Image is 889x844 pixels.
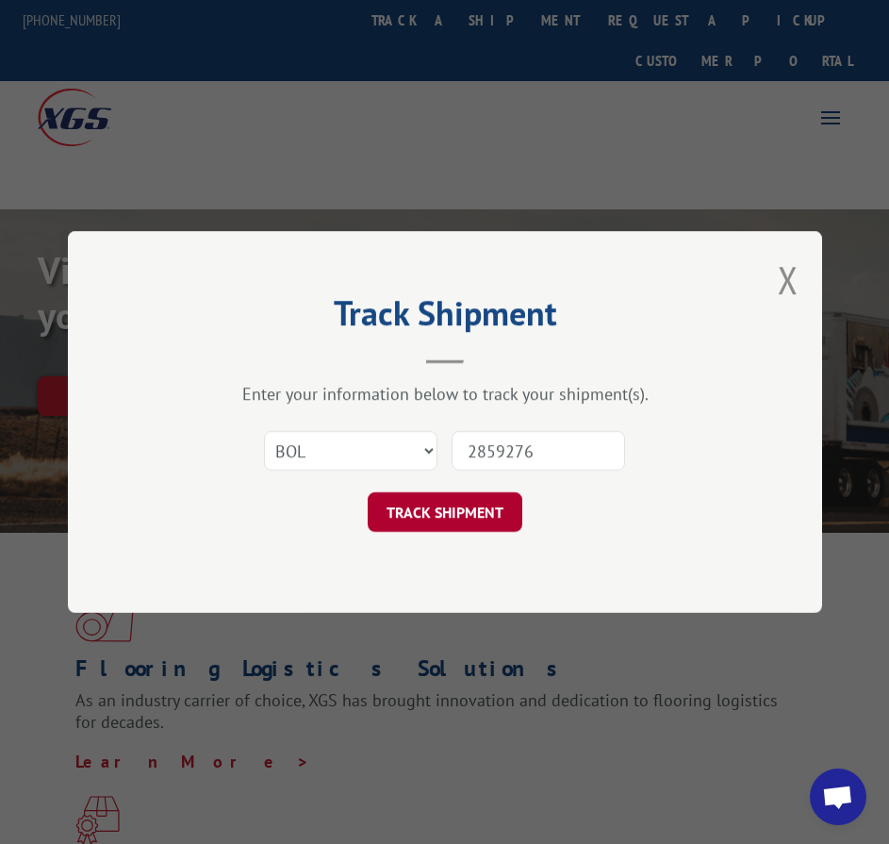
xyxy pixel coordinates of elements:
[810,769,866,825] div: Open chat
[162,383,728,405] div: Enter your information below to track your shipment(s).
[368,492,522,532] button: TRACK SHIPMENT
[778,255,798,305] button: Close modal
[452,431,625,471] input: Number(s)
[162,300,728,336] h2: Track Shipment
